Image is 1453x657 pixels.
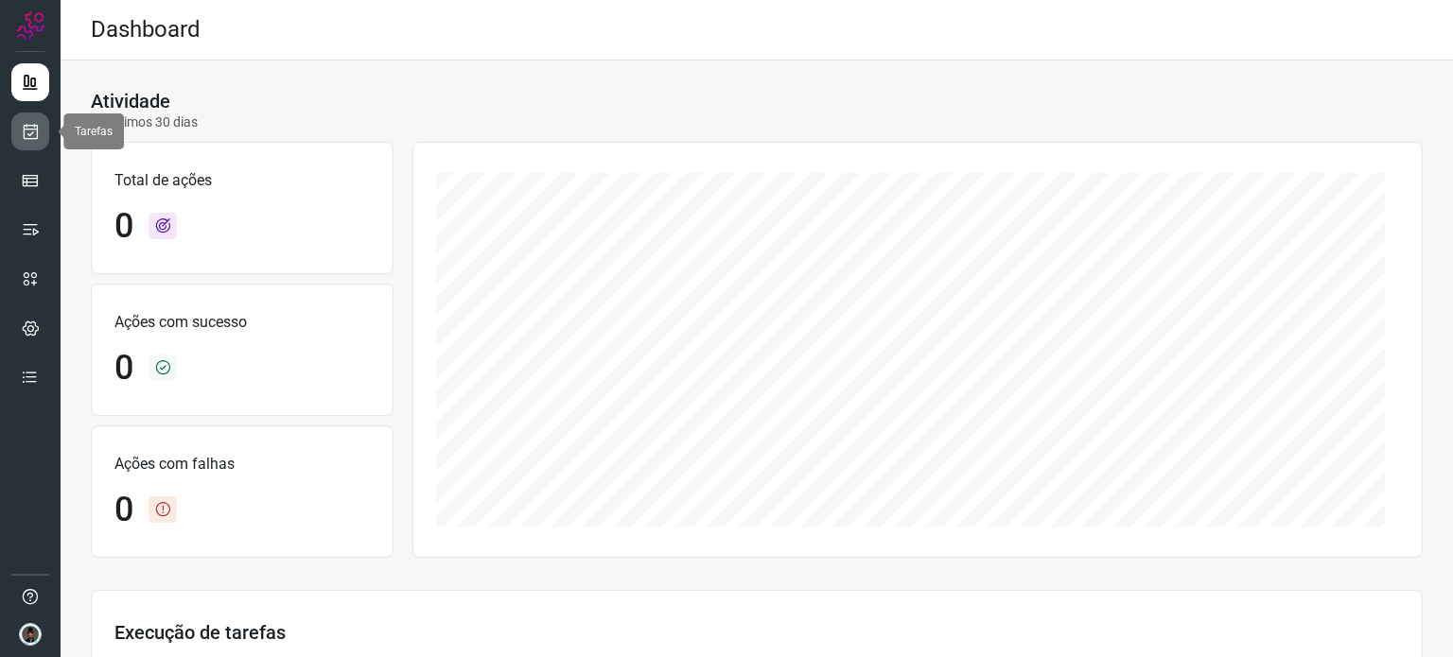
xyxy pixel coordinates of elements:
h1: 0 [114,206,133,247]
p: Últimos 30 dias [91,112,198,132]
h1: 0 [114,348,133,389]
h3: Atividade [91,90,170,112]
img: d44150f10045ac5288e451a80f22ca79.png [19,623,42,646]
span: Tarefas [75,125,113,138]
h1: 0 [114,490,133,530]
p: Total de ações [114,169,370,192]
p: Ações com sucesso [114,311,370,334]
h2: Dashboard [91,16,201,43]
img: Logo [16,11,44,40]
p: Ações com falhas [114,453,370,475]
h3: Execução de tarefas [114,621,1399,644]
